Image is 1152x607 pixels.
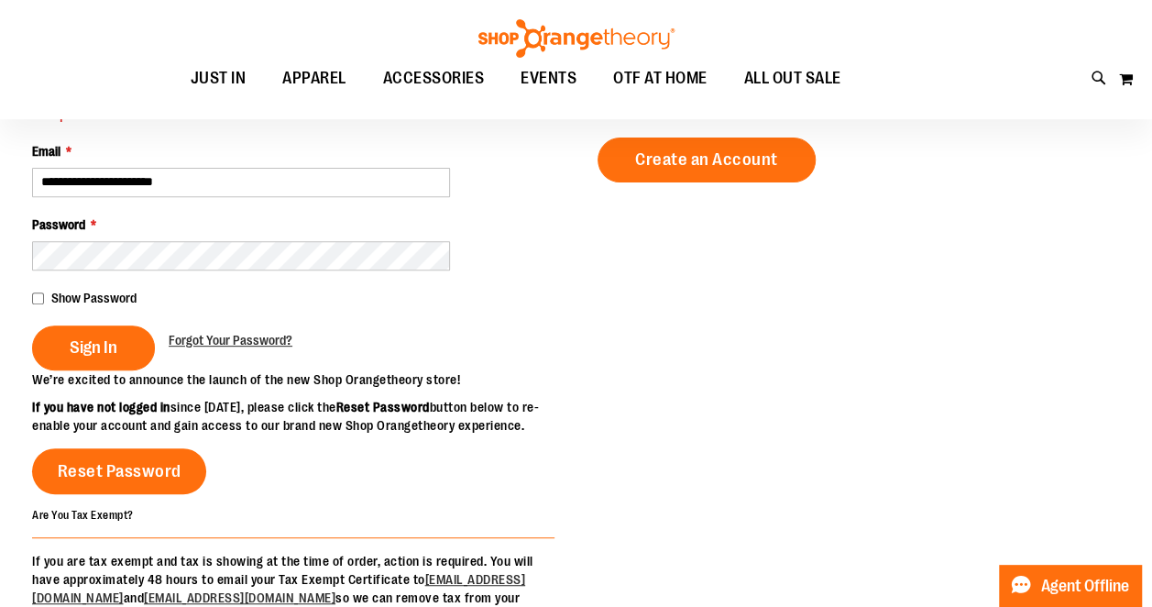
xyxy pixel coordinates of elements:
span: Password [32,217,85,232]
span: OTF AT HOME [613,58,708,99]
span: Email [32,144,60,159]
p: We’re excited to announce the launch of the new Shop Orangetheory store! [32,370,576,389]
span: Show Password [51,291,137,305]
span: APPAREL [282,58,346,99]
p: since [DATE], please click the button below to re-enable your account and gain access to our bran... [32,398,576,435]
a: Reset Password [32,448,206,494]
button: Sign In [32,326,155,370]
strong: Reset Password [336,400,430,414]
span: EVENTS [521,58,576,99]
span: JUST IN [191,58,247,99]
a: Create an Account [598,138,816,182]
span: Agent Offline [1041,578,1129,595]
strong: If you have not logged in [32,400,170,414]
span: Sign In [70,337,117,358]
img: Shop Orangetheory [476,19,677,58]
button: Agent Offline [999,565,1141,607]
span: ACCESSORIES [383,58,485,99]
span: Reset Password [58,461,181,481]
span: ALL OUT SALE [744,58,841,99]
span: Create an Account [635,149,778,170]
strong: Are You Tax Exempt? [32,509,134,522]
a: [EMAIL_ADDRESS][DOMAIN_NAME] [144,590,335,605]
span: Forgot Your Password? [169,333,292,348]
a: Forgot Your Password? [169,331,292,349]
